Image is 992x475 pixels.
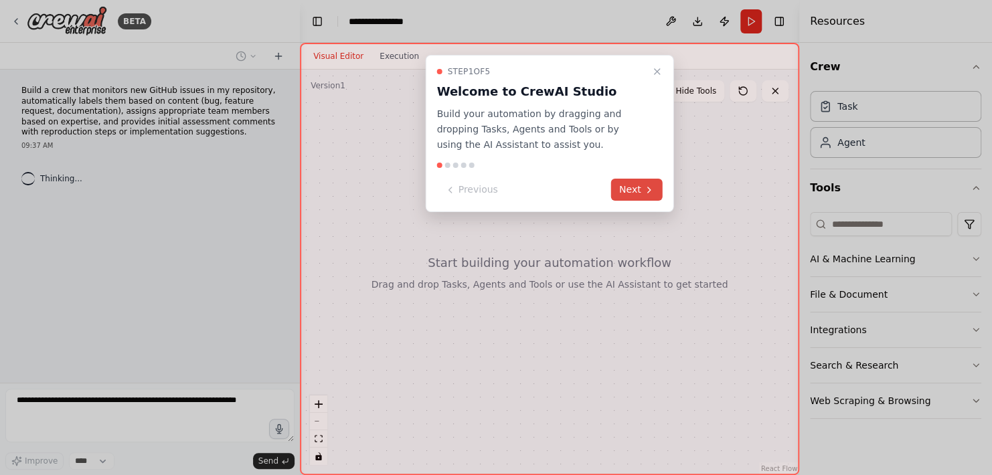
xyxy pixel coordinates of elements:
[437,82,647,101] h3: Welcome to CrewAI Studio
[448,66,491,77] span: Step 1 of 5
[611,179,663,201] button: Next
[649,64,665,80] button: Close walkthrough
[437,106,647,152] p: Build your automation by dragging and dropping Tasks, Agents and Tools or by using the AI Assista...
[437,179,506,201] button: Previous
[308,12,327,31] button: Hide left sidebar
